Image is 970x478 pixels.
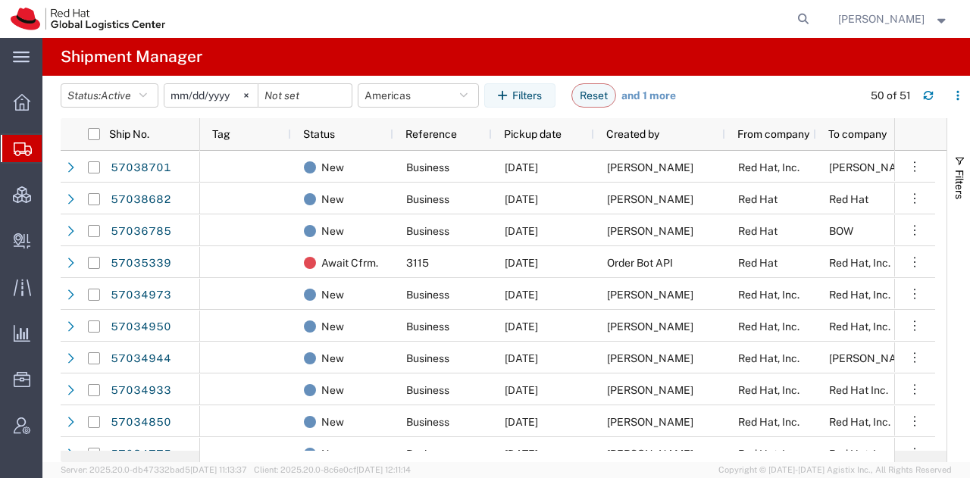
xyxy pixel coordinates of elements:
[505,225,538,237] span: 10/06/2025
[110,411,172,435] a: 57034850
[164,84,258,107] input: Not set
[829,193,868,205] span: Red Hat
[829,161,915,173] span: Niko Akbari
[505,193,538,205] span: 10/06/2025
[321,183,344,215] span: New
[110,283,172,308] a: 57034973
[321,438,344,470] span: New
[61,38,202,76] h4: Shipment Manager
[110,156,172,180] a: 57038701
[738,161,799,173] span: Red Hat, Inc.
[110,315,172,339] a: 57034950
[607,161,693,173] span: Panashe GARAH
[571,83,616,108] button: Reset
[829,225,853,237] span: BOW
[406,225,449,237] span: Business
[11,8,165,30] img: logo
[738,352,799,364] span: Red Hat, Inc.
[504,128,562,140] span: Pickup date
[607,352,693,364] span: Panashe GARAH
[406,161,449,173] span: Business
[101,89,131,102] span: Active
[621,89,676,104] a: and 1 more
[356,465,411,474] span: [DATE] 12:11:14
[321,406,344,438] span: New
[871,88,911,104] div: 50 of 51
[738,225,778,237] span: Red Hat
[321,311,344,342] span: New
[505,448,538,460] span: 10/06/2025
[505,320,538,333] span: 10/06/2025
[738,257,778,269] span: Red Hat
[358,83,479,108] button: Americas
[110,379,172,403] a: 57034933
[505,352,538,364] span: 10/06/2025
[829,289,890,301] span: Red Hat, Inc.
[607,225,693,237] span: Randy Smith
[406,289,449,301] span: Business
[505,384,538,396] span: 10/06/2025
[405,128,457,140] span: Reference
[738,289,799,301] span: Red Hat, Inc.
[303,128,335,140] span: Status
[258,84,352,107] input: Not set
[505,289,538,301] span: 10/06/2025
[718,464,952,476] span: Copyright © [DATE]-[DATE] Agistix Inc., All Rights Reserved
[254,465,411,474] span: Client: 2025.20.0-8c6e0cf
[61,83,158,108] button: Status:Active
[190,465,247,474] span: [DATE] 11:13:37
[484,83,555,108] button: Filters
[406,416,449,428] span: Business
[109,128,149,140] span: Ship No.
[406,448,449,460] span: Business
[829,320,890,333] span: Red Hat, Inc.
[406,193,449,205] span: Business
[607,416,693,428] span: Panashe GARAH
[110,251,172,276] a: 57035339
[738,448,799,460] span: Red Hat, Inc.
[61,465,247,474] span: Server: 2025.20.0-db47332bad5
[505,257,538,269] span: 10/06/2025
[607,257,673,269] span: Order Bot API
[110,188,172,212] a: 57038682
[110,220,172,244] a: 57036785
[321,152,344,183] span: New
[406,257,429,269] span: 3115
[829,448,890,460] span: Red Hat, Inc.
[321,374,344,406] span: New
[738,320,799,333] span: Red Hat, Inc.
[738,193,778,205] span: Red Hat
[829,352,915,364] span: Austin Redenbaugh
[110,442,172,467] a: 57034775
[838,11,925,27] span: Kirk Newcross
[321,215,344,247] span: New
[406,352,449,364] span: Business
[110,347,172,371] a: 57034944
[406,384,449,396] span: Business
[505,416,538,428] span: 10/06/2025
[607,384,693,396] span: Panashe GARAH
[406,320,449,333] span: Business
[607,448,693,460] span: Panashe GARAH
[953,170,965,199] span: Filters
[321,342,344,374] span: New
[321,247,378,279] span: Await Cfrm.
[738,416,799,428] span: Red Hat, Inc.
[607,193,693,205] span: Jacqueline Guerrero
[738,384,799,396] span: Red Hat, Inc.
[606,128,659,140] span: Created by
[828,128,887,140] span: To company
[607,320,693,333] span: Panashe GARAH
[829,257,890,269] span: Red Hat, Inc.
[829,384,888,396] span: Red Hat Inc.
[321,279,344,311] span: New
[837,10,950,28] button: [PERSON_NAME]
[505,161,538,173] span: 10/06/2025
[607,289,693,301] span: Panashe GARAH
[212,128,230,140] span: Tag
[829,416,890,428] span: Red Hat, Inc.
[737,128,809,140] span: From company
